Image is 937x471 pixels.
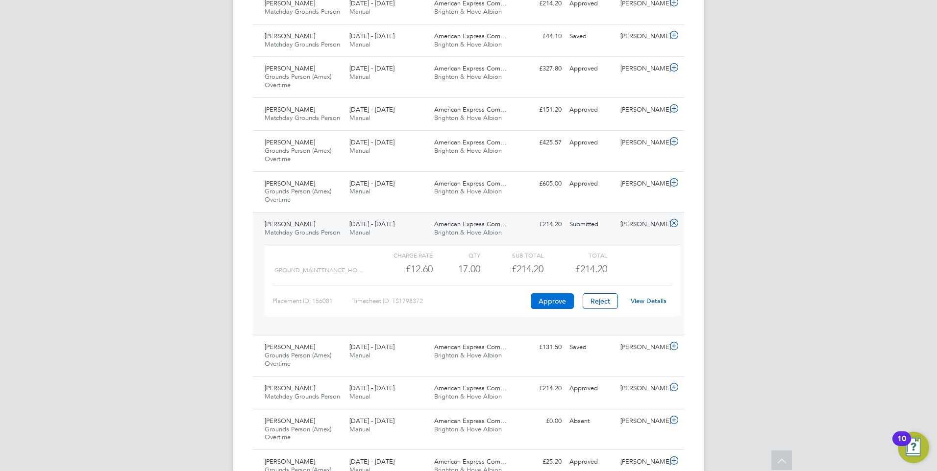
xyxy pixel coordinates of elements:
span: Grounds Person (Amex) Overtime [265,425,331,442]
div: Saved [566,339,616,355]
div: [PERSON_NAME] [616,135,667,151]
div: Sub Total [480,249,543,261]
div: Charge rate [370,249,433,261]
span: Manual [349,7,370,16]
span: Brighton & Hove Albion [434,72,502,81]
span: Brighton & Hove Albion [434,7,502,16]
span: Brighton & Hove Albion [434,40,502,48]
a: View Details [631,297,666,305]
span: American Express Com… [434,105,507,114]
div: Approved [566,135,616,151]
span: American Express Com… [434,457,507,466]
span: [PERSON_NAME] [265,138,315,146]
button: Reject [583,293,618,309]
div: Approved [566,102,616,118]
div: [PERSON_NAME] [616,28,667,45]
span: [PERSON_NAME] [265,457,315,466]
div: [PERSON_NAME] [616,454,667,470]
span: [PERSON_NAME] [265,220,315,228]
span: American Express Com… [434,220,507,228]
span: Manual [349,228,370,236]
div: [PERSON_NAME] [616,339,667,355]
div: [PERSON_NAME] [616,61,667,77]
div: Approved [566,454,616,470]
span: Brighton & Hove Albion [434,351,502,359]
span: Manual [349,187,370,195]
span: Brighton & Hove Albion [434,425,502,433]
span: Brighton & Hove Albion [434,187,502,195]
span: American Express Com… [434,64,507,72]
div: [PERSON_NAME] [616,413,667,429]
div: QTY [433,249,480,261]
div: Submitted [566,216,616,233]
button: Approve [531,293,574,309]
span: [DATE] - [DATE] [349,457,395,466]
div: [PERSON_NAME] [616,102,667,118]
div: 17.00 [433,261,480,277]
span: GROUND_MAINTENANCE_HO… [274,267,363,274]
span: [PERSON_NAME] [265,417,315,425]
span: Brighton & Hove Albion [434,114,502,122]
div: £214.20 [480,261,543,277]
div: Approved [566,61,616,77]
span: American Express Com… [434,384,507,392]
span: Matchday Grounds Person [265,114,340,122]
span: American Express Com… [434,179,507,188]
span: Brighton & Hove Albion [434,228,502,236]
div: [PERSON_NAME] [616,216,667,233]
span: [PERSON_NAME] [265,32,315,40]
div: 10 [897,439,906,451]
div: £151.20 [515,102,566,118]
span: Grounds Person (Amex) Overtime [265,146,331,163]
span: Manual [349,146,370,155]
div: £605.00 [515,176,566,192]
div: £0.00 [515,413,566,429]
span: [DATE] - [DATE] [349,179,395,188]
span: [PERSON_NAME] [265,105,315,114]
span: Manual [349,40,370,48]
div: [PERSON_NAME] [616,380,667,397]
span: Manual [349,114,370,122]
div: £25.20 [515,454,566,470]
div: Timesheet ID: TS1798372 [352,293,528,309]
div: £214.20 [515,380,566,397]
span: American Express Com… [434,138,507,146]
span: Matchday Grounds Person [265,7,340,16]
div: Absent [566,413,616,429]
span: [PERSON_NAME] [265,384,315,392]
div: £131.50 [515,339,566,355]
div: £214.20 [515,216,566,233]
div: [PERSON_NAME] [616,176,667,192]
span: [DATE] - [DATE] [349,343,395,351]
span: Matchday Grounds Person [265,392,340,400]
div: Placement ID: 156081 [272,293,352,309]
span: [DATE] - [DATE] [349,384,395,392]
span: [DATE] - [DATE] [349,220,395,228]
span: [DATE] - [DATE] [349,105,395,114]
span: American Express Com… [434,343,507,351]
span: Manual [349,72,370,81]
div: Approved [566,380,616,397]
span: Manual [349,392,370,400]
span: American Express Com… [434,32,507,40]
span: Brighton & Hove Albion [434,146,502,155]
span: Grounds Person (Amex) Overtime [265,351,331,368]
span: [PERSON_NAME] [265,343,315,351]
div: Approved [566,176,616,192]
span: American Express Com… [434,417,507,425]
span: Grounds Person (Amex) Overtime [265,72,331,89]
span: Manual [349,425,370,433]
span: [DATE] - [DATE] [349,64,395,72]
span: Matchday Grounds Person [265,228,340,236]
span: Grounds Person (Amex) Overtime [265,187,331,204]
span: Brighton & Hove Albion [434,392,502,400]
span: [PERSON_NAME] [265,64,315,72]
div: £327.80 [515,61,566,77]
span: Manual [349,351,370,359]
span: [PERSON_NAME] [265,179,315,188]
span: [DATE] - [DATE] [349,32,395,40]
span: Matchday Grounds Person [265,40,340,48]
span: [DATE] - [DATE] [349,138,395,146]
span: [DATE] - [DATE] [349,417,395,425]
div: Total [543,249,607,261]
